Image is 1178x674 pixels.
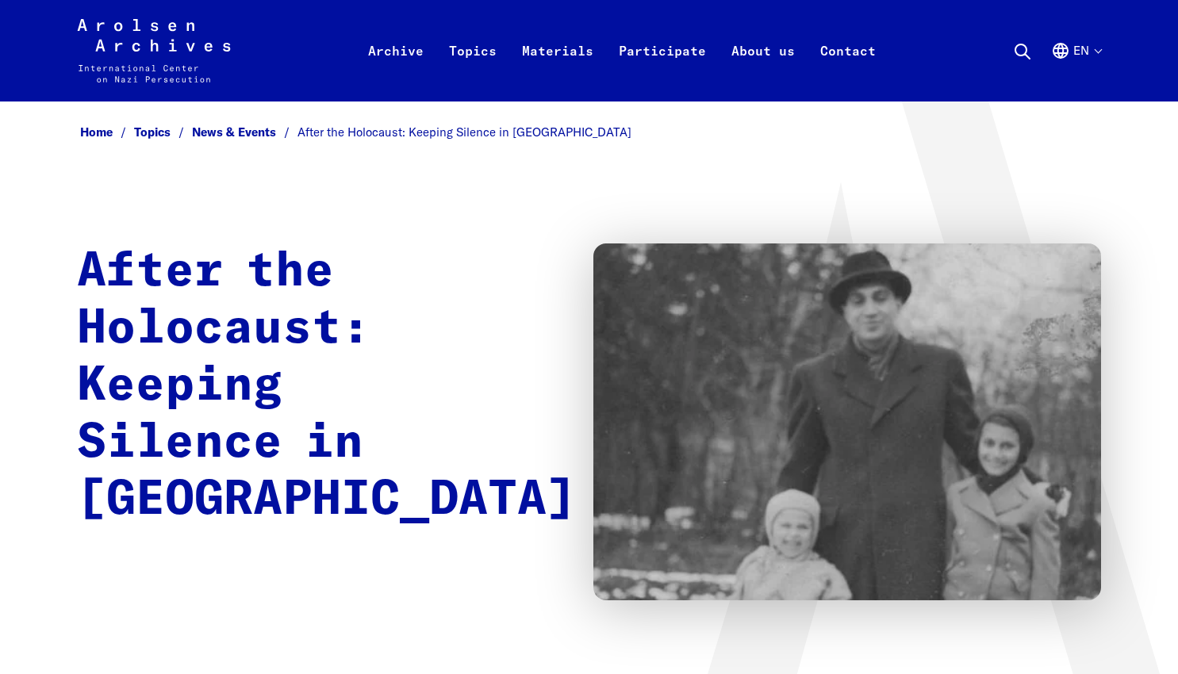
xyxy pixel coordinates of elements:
[808,38,888,101] a: Contact
[606,38,719,101] a: Participate
[134,124,192,140] a: Topics
[355,38,436,101] a: Archive
[80,124,134,140] a: Home
[1051,41,1101,98] button: English, language selection
[77,243,576,529] h1: After the Holocaust: Keeping Silence in [GEOGRAPHIC_DATA]
[297,124,631,140] span: After the Holocaust: Keeping Silence in [GEOGRAPHIC_DATA]
[719,38,808,101] a: About us
[436,38,509,101] a: Topics
[77,121,1102,145] nav: Breadcrumb
[355,19,888,82] nav: Primary
[192,124,297,140] a: News & Events
[509,38,606,101] a: Materials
